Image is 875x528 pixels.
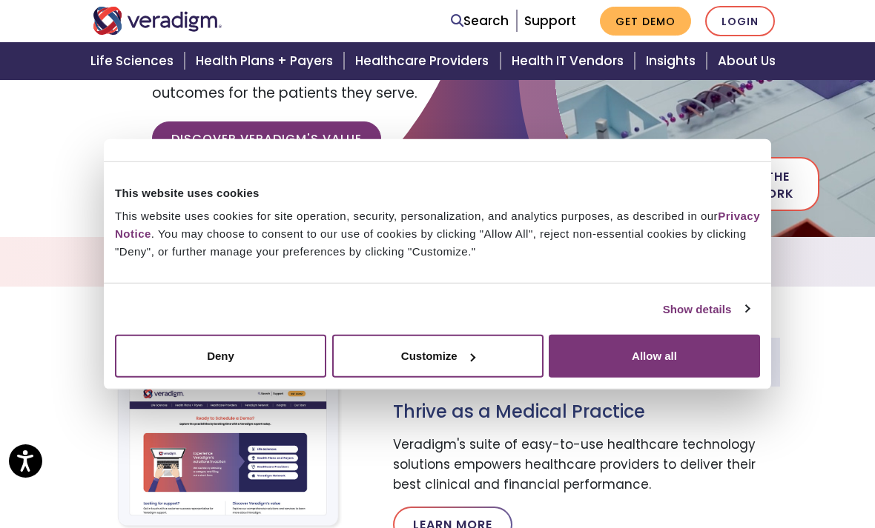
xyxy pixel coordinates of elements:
[115,335,326,378] button: Deny
[82,42,187,80] a: Life Sciences
[152,121,381,156] a: Discover Veradigm's Value
[152,19,417,103] span: Empowering our clients with trusted data, insights, and solutions to help reduce costs and improv...
[503,42,637,80] a: Health IT Vendors
[93,7,222,35] img: Veradigm logo
[346,42,502,80] a: Healthcare Providers
[663,300,749,318] a: Show details
[187,42,346,80] a: Health Plans + Payers
[332,335,544,378] button: Customize
[115,210,760,240] a: Privacy Notice
[115,184,760,201] div: This website uses cookies
[451,11,509,31] a: Search
[600,7,691,36] a: Get Demo
[115,207,760,261] div: This website uses cookies for site operation, security, personalization, and analytics purposes, ...
[549,335,760,378] button: Allow all
[393,435,782,495] p: Veradigm's suite of easy-to-use healthcare technology solutions empowers healthcare providers to ...
[705,6,775,36] a: Login
[709,42,793,80] a: About Us
[393,401,782,423] h3: Thrive as a Medical Practice
[637,42,709,80] a: Insights
[524,12,576,30] a: Support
